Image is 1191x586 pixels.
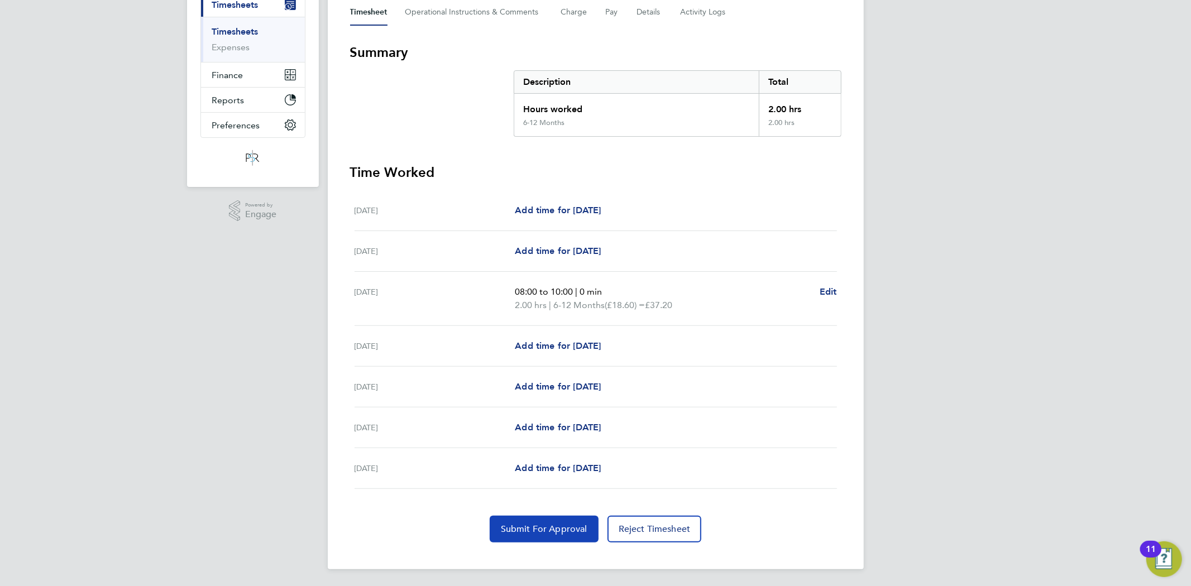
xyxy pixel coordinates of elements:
button: Reject Timesheet [608,516,702,542]
div: [DATE] [355,339,515,353]
a: Add time for [DATE] [515,462,601,475]
a: Add time for [DATE] [515,380,601,393]
h3: Time Worked [350,164,841,181]
h3: Summary [350,44,841,61]
div: Summary [514,70,841,137]
div: Description [514,71,759,93]
span: 0 min [580,286,602,297]
img: psrsolutions-logo-retina.png [242,149,262,167]
span: Engage [245,210,276,219]
a: Add time for [DATE] [515,339,601,353]
a: Powered byEngage [229,200,276,222]
span: Add time for [DATE] [515,381,601,392]
button: Finance [201,63,305,87]
span: Powered by [245,200,276,210]
div: Total [759,71,840,93]
div: [DATE] [355,285,515,312]
span: | [575,286,577,297]
section: Timesheet [350,44,841,542]
span: Finance [212,70,243,80]
a: Timesheets [212,26,259,37]
a: Go to home page [200,149,305,167]
div: Hours worked [514,94,759,118]
a: Add time for [DATE] [515,244,601,258]
div: 11 [1146,549,1156,564]
a: Expenses [212,42,250,52]
span: 6-12 Months [553,299,605,312]
div: 6-12 Months [523,118,565,127]
button: Preferences [201,113,305,137]
div: 2.00 hrs [759,118,840,136]
div: [DATE] [355,380,515,393]
span: Add time for [DATE] [515,340,601,351]
span: 2.00 hrs [515,300,547,310]
a: Add time for [DATE] [515,204,601,217]
span: Reports [212,95,245,105]
div: 2.00 hrs [759,94,840,118]
span: Add time for [DATE] [515,205,601,215]
a: Edit [820,285,837,299]
div: [DATE] [355,421,515,434]
a: Add time for [DATE] [515,421,601,434]
span: Submit For Approval [501,523,587,535]
div: [DATE] [355,204,515,217]
button: Reports [201,88,305,112]
span: (£18.60) = [605,300,645,310]
span: Add time for [DATE] [515,246,601,256]
span: | [549,300,551,310]
span: Reject Timesheet [619,523,691,535]
span: Preferences [212,120,260,131]
div: Timesheets [201,17,305,62]
div: [DATE] [355,244,515,258]
span: Edit [820,286,837,297]
span: Add time for [DATE] [515,422,601,433]
span: 08:00 to 10:00 [515,286,573,297]
button: Open Resource Center, 11 new notifications [1146,541,1182,577]
span: £37.20 [645,300,672,310]
span: Add time for [DATE] [515,463,601,473]
button: Submit For Approval [490,516,599,542]
div: [DATE] [355,462,515,475]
